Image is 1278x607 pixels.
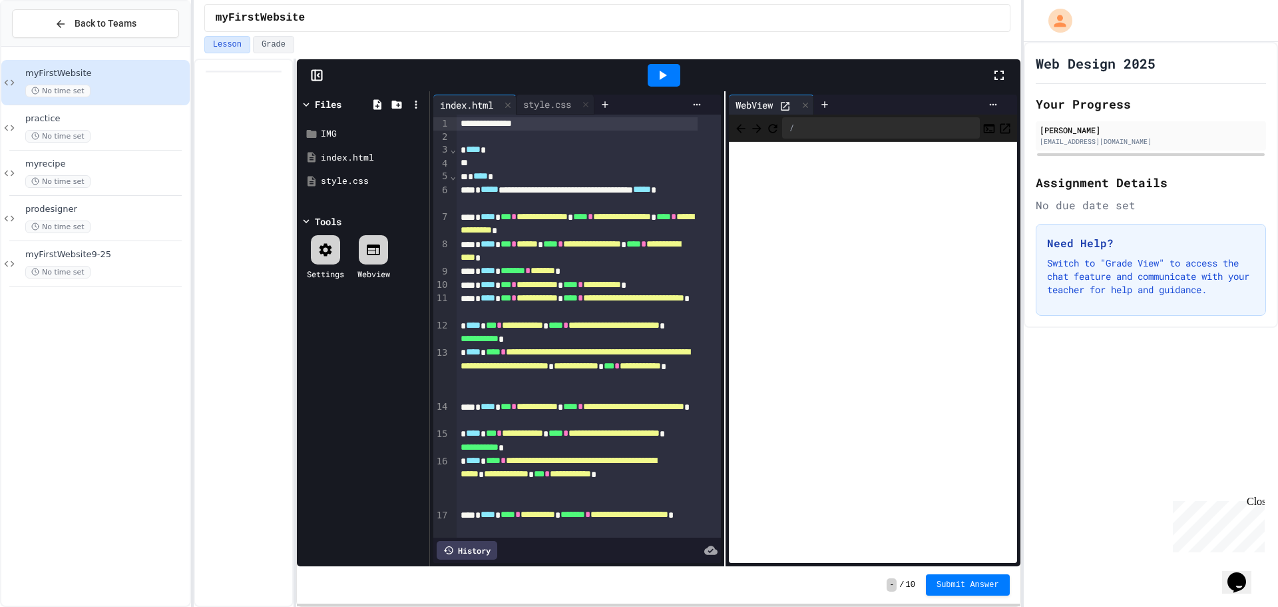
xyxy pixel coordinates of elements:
iframe: chat widget [1222,554,1265,594]
div: Settings [307,268,344,280]
div: 6 [433,184,450,211]
div: IMG [321,127,425,141]
div: Webview [357,268,390,280]
div: index.html [433,98,500,112]
span: No time set [25,85,91,97]
div: 4 [433,157,450,171]
div: 7 [433,211,450,238]
div: Chat with us now!Close [5,5,92,85]
span: Back to Teams [75,17,136,31]
span: No time set [25,175,91,188]
span: No time set [25,221,91,233]
div: 18 [433,536,450,564]
div: 1 [433,117,450,131]
div: WebView [729,98,779,112]
div: [PERSON_NAME] [1040,124,1262,136]
div: index.html [433,95,517,115]
h2: Assignment Details [1036,173,1266,192]
div: 10 [433,279,450,292]
div: index.html [321,151,425,165]
div: 16 [433,455,450,509]
button: Lesson [204,36,250,53]
div: 12 [433,319,450,346]
div: 11 [433,292,450,319]
div: My Account [1034,5,1076,36]
button: Submit Answer [926,574,1010,596]
h1: Web Design 2025 [1036,54,1156,73]
div: 17 [433,509,450,536]
iframe: chat widget [1168,496,1265,552]
span: No time set [25,266,91,279]
div: WebView [729,95,814,115]
div: 13 [433,346,450,400]
button: Grade [253,36,294,53]
span: 10 [906,580,915,590]
span: Fold line [450,171,457,181]
span: Submit Answer [937,580,999,590]
span: myrecipe [25,159,187,170]
span: myFirstWebsite [216,10,305,26]
h3: Need Help? [1047,235,1255,251]
span: Back [734,119,747,136]
span: Forward [750,119,763,136]
div: 15 [433,428,450,455]
button: Back to Teams [12,9,179,38]
div: 2 [433,131,450,144]
h2: Your Progress [1036,95,1266,113]
div: style.css [517,97,578,111]
div: Files [315,97,341,111]
span: practice [25,113,187,125]
div: 3 [433,143,450,157]
div: Tools [315,215,341,229]
div: style.css [321,175,425,188]
span: / [899,580,904,590]
div: 9 [433,265,450,279]
span: No time set [25,130,91,143]
span: myFirstWebsite9-25 [25,249,187,261]
div: 8 [433,238,450,265]
p: Switch to "Grade View" to access the chat feature and communicate with your teacher for help and ... [1047,257,1255,297]
button: Console [982,120,996,136]
div: 5 [433,170,450,183]
span: Fold line [450,144,457,155]
span: - [887,578,897,592]
div: 14 [433,400,450,428]
div: / [782,117,979,139]
div: [EMAIL_ADDRESS][DOMAIN_NAME] [1040,137,1262,147]
iframe: Web Preview [729,142,1016,564]
button: Open in new tab [998,120,1012,136]
div: History [437,541,497,560]
button: Refresh [766,120,779,136]
span: prodesigner [25,204,187,215]
div: style.css [517,95,594,115]
div: No due date set [1036,197,1266,213]
span: myFirstWebsite [25,68,187,79]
